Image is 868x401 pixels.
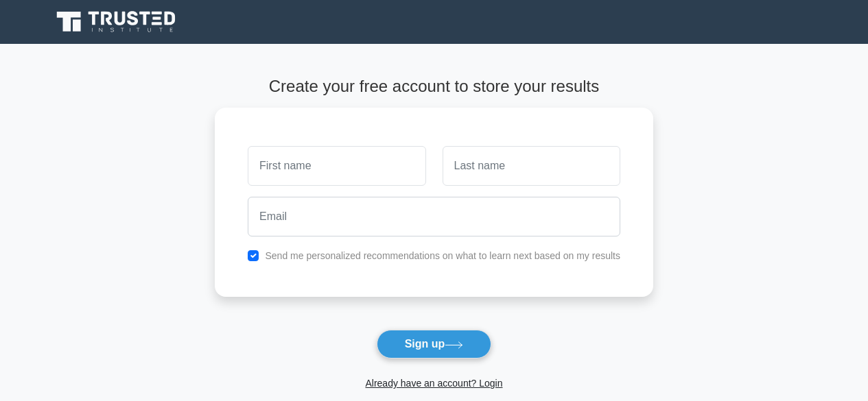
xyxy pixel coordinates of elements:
[377,330,492,359] button: Sign up
[365,378,502,389] a: Already have an account? Login
[215,77,653,97] h4: Create your free account to store your results
[248,197,620,236] input: Email
[248,146,425,186] input: First name
[265,250,620,261] label: Send me personalized recommendations on what to learn next based on my results
[443,146,620,186] input: Last name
